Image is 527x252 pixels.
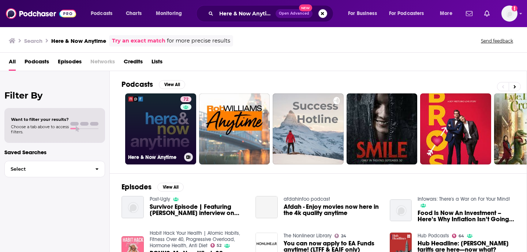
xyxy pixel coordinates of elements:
a: Hub Podcasts [418,233,449,239]
input: Search podcasts, credits, & more... [216,8,276,19]
span: Open Advanced [279,12,309,15]
a: 72 [180,96,191,102]
span: New [299,4,312,11]
h2: Podcasts [122,80,153,89]
a: Episodes [58,56,82,71]
h2: Episodes [122,182,152,192]
span: For Business [348,8,377,19]
button: Open AdvancedNew [276,9,313,18]
a: Habit Hack Your Health | Atomic Habits, Fitness Over 40, Progressive Overload, Hormone Health, An... [150,230,240,249]
img: User Profile [501,5,517,22]
span: Networks [90,56,115,71]
h3: Here & Now Anytime [128,154,181,160]
button: open menu [384,8,435,19]
button: open menu [343,8,386,19]
span: Logged in as jennarohl [501,5,517,22]
button: Show profile menu [501,5,517,22]
img: Podchaser - Follow, Share and Rate Podcasts [6,7,76,21]
a: Podcasts [25,56,49,71]
button: View All [157,183,184,192]
a: All [9,56,16,71]
button: Send feedback [479,38,515,44]
a: 72Here & Now Anytime [125,93,196,164]
a: 24 [334,234,346,238]
span: 72 [183,96,188,103]
a: Credits [124,56,143,71]
a: PodcastsView All [122,80,185,89]
span: 24 [341,234,346,238]
button: open menu [86,8,122,19]
span: Survivor Episode | Featuring [PERSON_NAME] interview on NPR's Here & Now Anytime [150,204,247,216]
a: Infowars: There's a War on For Your Mind! [418,196,510,202]
a: Survivor Episode | Featuring Ruth Solorzano's interview on NPR's Here & Now Anytime [150,204,247,216]
a: Afdah - Enjoy movies now here in the 4k quality anytime [255,196,278,218]
svg: Add a profile image [512,5,517,11]
a: afdahinfoo podcast [284,196,330,202]
a: Afdah - Enjoy movies now here in the 4k quality anytime [284,204,381,216]
a: Try an exact match [112,37,165,45]
a: 52 [210,243,222,248]
div: Search podcasts, credits, & more... [203,5,340,22]
span: Choose a tab above to access filters. [11,124,69,134]
a: 64 [452,234,464,238]
h3: Search [24,37,42,44]
span: Want to filter your results? [11,117,69,122]
button: open menu [435,8,461,19]
span: 52 [217,244,221,247]
span: Select [5,167,89,171]
img: Survivor Episode | Featuring Ruth Solorzano's interview on NPR's Here & Now Anytime [122,196,144,218]
a: Show notifications dropdown [481,7,493,20]
h3: Here & Now Anytime [51,37,106,44]
img: Food Is Now An Investment – Here’s Why Inflation Isn’t Going Away Anytime Soon [390,199,412,222]
span: for more precise results [167,37,230,45]
span: Charts [126,8,142,19]
a: Show notifications dropdown [463,7,475,20]
p: Saved Searches [4,149,105,156]
button: View All [159,80,185,89]
button: Select [4,161,105,177]
a: Post-Ugly [150,196,170,202]
span: 64 [459,234,464,238]
a: EpisodesView All [122,182,184,192]
a: Food Is Now An Investment – Here’s Why Inflation Isn’t Going Away Anytime Soon [418,210,515,222]
span: More [440,8,452,19]
span: Monitoring [156,8,182,19]
span: Podcasts [91,8,112,19]
h2: Filter By [4,90,105,101]
a: Charts [121,8,146,19]
span: For Podcasters [389,8,424,19]
a: The Nonlinear Library [284,233,332,239]
button: open menu [151,8,191,19]
a: Lists [152,56,162,71]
